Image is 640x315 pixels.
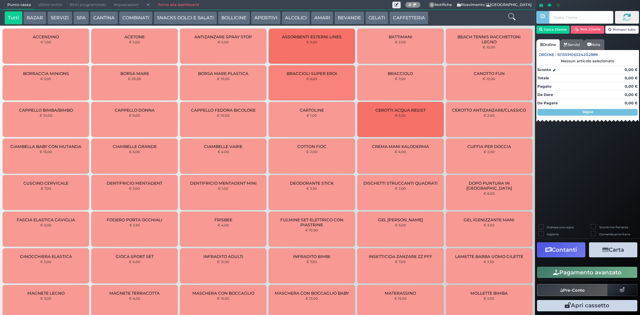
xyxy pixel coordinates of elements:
small: € 12,00 [217,260,229,264]
small: € 4,00 [218,150,229,154]
span: FRISBEE [214,217,232,222]
span: Ritiri programmati [66,0,110,10]
small: € 10,00 [483,77,495,81]
button: APERITIVI [251,11,281,25]
span: CUSCINO CERVICALE [23,181,68,186]
small: € 3,00 [306,40,317,44]
b: 0 [409,2,411,7]
small: € 5,00 [218,40,229,44]
span: CUFFIA PER DOCCIA [467,144,511,149]
label: Scontrino Parlante [599,225,628,229]
span: Ordine : [539,52,556,58]
small: € 1,00 [307,113,317,117]
span: LAMETTE BARBA UOMO GILETTE [455,254,523,259]
span: CAPPELLO FEDORA BICOLORE [191,108,256,113]
span: Ultimi ordini [35,0,66,10]
span: CEROTTO ANTIZANZARE/CLASSICO [452,108,526,113]
small: € 1,00 [41,40,51,44]
strong: Da Pagare [537,101,558,105]
small: € 10,00 [217,77,230,81]
span: FODERO PORTA OCCHIALI [107,217,162,222]
span: GEL IGENIZZANTE MANI [464,217,514,222]
span: GINOCCHIERA ELASTICA [20,254,72,259]
span: CREMA MANI KALODERMA [372,144,429,149]
button: CANTINA [90,11,118,25]
button: Apri cassetto [537,300,637,311]
strong: 0,00 € [625,76,638,80]
span: ACCENDINO [33,34,59,39]
button: COMBINATI [119,11,153,25]
span: DENTIFRICIO MENTADENT MINI [190,181,257,186]
small: € 10,00 [305,228,318,232]
span: DOPO PUNTURA IN [GEOGRAPHIC_DATA] [451,181,526,191]
a: Ordine [536,39,560,50]
span: CARTOLINE [300,108,324,113]
strong: 0,00 € [625,84,638,89]
button: Pagamento avanzato [537,267,637,278]
button: BEVANDE [334,11,364,25]
small: € 2,00 [484,150,495,154]
span: BORRACCIA MINIONS [23,71,69,76]
span: BRACCIOLO [388,71,413,76]
button: BAZAR [23,11,46,25]
button: SNACKS DOLCI E SALATI [154,11,217,25]
span: MAGNETE LEGNO [27,291,65,296]
small: € 10,00 [483,45,495,49]
span: INFRADITO ADULTI [203,254,243,259]
strong: 0,00 € [625,101,638,105]
button: AMARI [311,11,333,25]
span: 0 [429,2,435,8]
strong: Sconto [537,67,551,73]
button: SPA [73,11,89,25]
small: € 4,00 [218,223,229,227]
small: € 10,00 [217,113,230,117]
span: GEL [PERSON_NAME] [378,217,423,222]
small: € 3,00 [484,223,495,227]
small: € 3,00 [129,186,140,190]
small: € 2,50 [484,260,494,264]
a: Servizi [560,39,584,50]
span: Impostazioni [110,0,142,10]
small: € 5,00 [395,223,406,227]
button: Cerca Cliente [536,26,570,34]
span: CANOTTO FUN [474,71,505,76]
small: € 15,00 [40,150,52,154]
button: CAFFETTERIA [389,11,428,25]
strong: Totale [537,76,549,80]
span: BATTIMANI [389,34,412,39]
small: € 3,50 [306,186,317,190]
span: COTTON FIOC [297,144,326,149]
div: Nessun articolo selezionato [536,59,639,63]
span: MAGNETE TERRACOTTA [109,291,160,296]
small: € 20,00 [128,77,141,81]
span: FULMINE SET ELETTRICO CON PIASTRINE [274,217,349,227]
button: Carta [589,242,637,257]
span: CIAMBELLE GRANDE [113,144,157,149]
span: MATERASSINO [385,291,416,296]
button: Contanti [537,242,585,257]
small: € 9,00 [129,113,140,117]
button: BOLLICINE [218,11,250,25]
small: € 5,50 [395,113,406,117]
span: CAPPELLO BIMBA/BIMBO [19,108,73,113]
span: MASCHERA CON BOCCAGLIO [192,291,254,296]
strong: 0,00 € [625,67,638,72]
small: € 3,00 [40,296,51,300]
small: € 4,00 [129,296,140,300]
button: Rimuovi tutto [605,26,639,34]
button: ALCOLICI [282,11,310,25]
small: € 6,00 [129,150,140,154]
span: ASSORBENTI ESTERNI LINES [282,34,342,39]
span: BORSA MARE [120,71,149,76]
strong: Da Dare [537,92,553,97]
small: € 5,00 [40,260,51,264]
span: 101359106324202889 [557,52,598,58]
span: CEROTTI ACQUA RESIST [375,108,426,113]
a: Torna alla dashboard [154,0,202,10]
small: € 13,00 [306,296,318,300]
span: MASCHERA CON BOCCAGLIO BABY [275,291,349,296]
small: € 2,50 [129,223,140,227]
small: € 2,50 [484,296,494,300]
small: € 10,00 [40,113,52,117]
span: DEODORANTE STICK [290,181,334,186]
